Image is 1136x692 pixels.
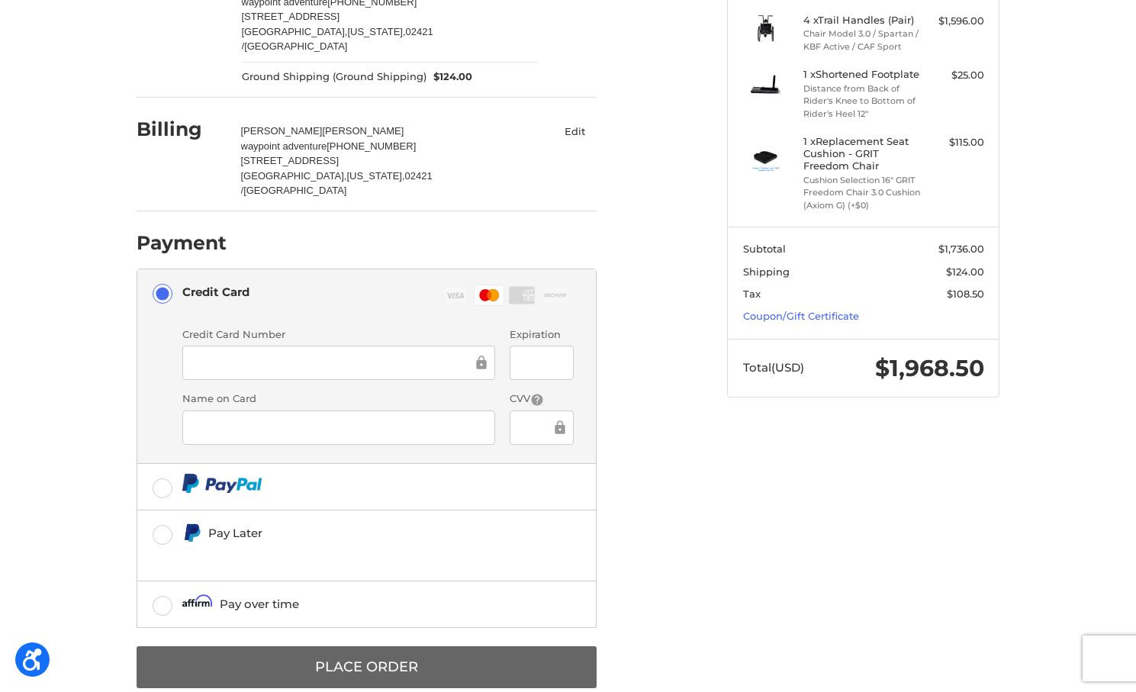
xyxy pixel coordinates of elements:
span: [GEOGRAPHIC_DATA] [243,185,346,196]
span: [PERSON_NAME] [322,125,404,137]
span: $124.00 [426,69,473,85]
iframe: Secure Credit Card Frame - Credit Card Number [193,354,473,372]
span: $1,968.50 [875,354,984,382]
span: Ground Shipping (Ground Shipping) [242,69,426,85]
span: Total (USD) [743,360,804,375]
span: $124.00 [946,266,984,278]
h2: Payment [137,231,227,255]
li: Cushion Selection 16" GRIT Freedom Chair 3.0 Cushion (Axiom G) (+$0) [803,174,920,212]
iframe: Secure Credit Card Frame - Expiration Date [520,354,562,372]
span: [US_STATE], [346,170,404,182]
div: Pay Later [208,520,491,546]
span: Subtotal [743,243,786,255]
h2: Billing [137,117,226,141]
span: [STREET_ADDRESS] [242,11,340,22]
img: PayPal icon [182,474,262,493]
span: $108.50 [947,288,984,300]
div: $25.00 [924,68,984,83]
label: Name on Card [182,391,495,407]
label: Expiration [510,327,573,343]
span: waypoint adventure [241,140,327,152]
label: CVV [510,391,573,407]
img: Pay Later icon [182,523,201,542]
h4: 4 x Trail Handles (Pair) [803,14,920,26]
h4: 1 x Shortened Footplate [803,68,920,80]
img: Affirm icon [182,594,213,613]
div: $115.00 [924,135,984,150]
div: Credit Card [182,279,249,304]
h4: 1 x Replacement Seat Cushion - GRIT Freedom Chair [803,135,920,172]
li: Distance from Back of Rider's Knee to Bottom of Rider's Heel 12" [803,82,920,121]
div: Pay over time [220,591,299,616]
span: [GEOGRAPHIC_DATA], [241,170,347,182]
button: Edit [552,120,597,142]
span: Shipping [743,266,790,278]
span: [PERSON_NAME] [241,125,323,137]
li: Chair Model 3.0 / Spartan / KBF Active / CAF Sport [803,27,920,53]
span: [US_STATE], [347,26,405,37]
span: [GEOGRAPHIC_DATA] [244,40,347,52]
span: $1,736.00 [938,243,984,255]
div: $1,596.00 [924,14,984,29]
label: Credit Card Number [182,327,495,343]
span: Tax [743,288,761,300]
span: [STREET_ADDRESS] [241,155,340,166]
span: [PHONE_NUMBER] [327,140,416,152]
span: [GEOGRAPHIC_DATA], [242,26,348,37]
a: Coupon/Gift Certificate [743,310,859,322]
iframe: Secure Credit Card Frame - Cardholder Name [193,418,484,436]
button: Place Order [137,646,597,688]
iframe: PayPal Message 1 [182,549,492,562]
iframe: Secure Credit Card Frame - CVV [520,418,551,436]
